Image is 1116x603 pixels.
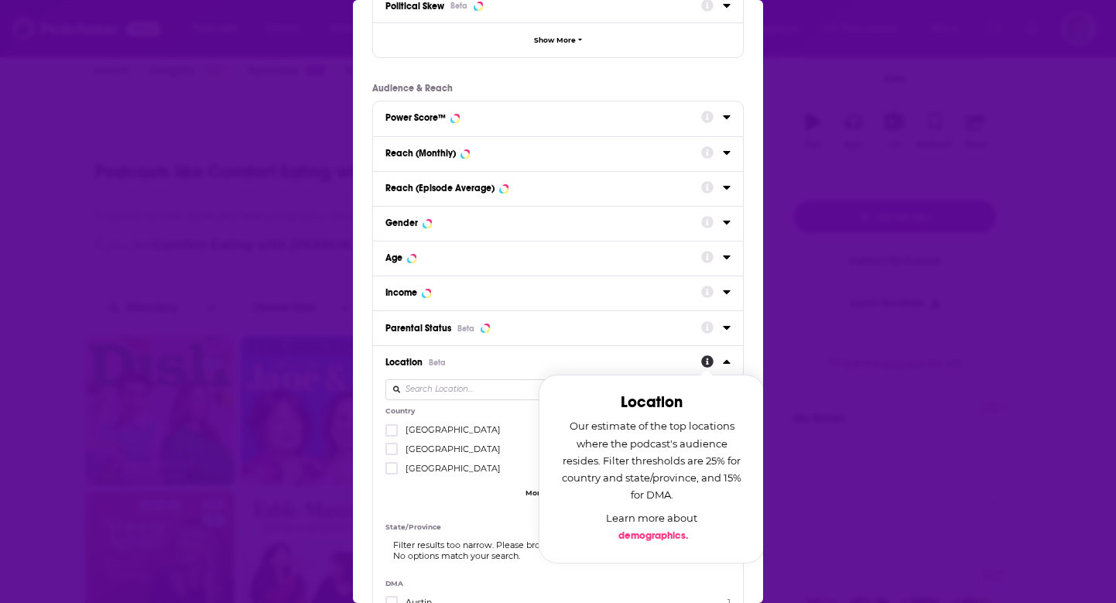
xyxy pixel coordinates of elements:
div: Age [385,252,402,263]
span: [GEOGRAPHIC_DATA] [406,444,501,454]
div: Filter results too narrow. Please broaden your search criteria. [385,540,731,550]
p: DMA [385,580,731,588]
button: Income [385,283,701,302]
button: Power Score™ [385,108,701,127]
div: Reach (Monthly) [385,148,456,159]
div: Reach (Episode Average) [385,183,495,194]
button: More Countries [385,488,731,497]
button: Parental StatusBeta [385,317,701,338]
button: LocationBeta [385,352,701,372]
div: Gender [385,218,418,228]
button: Gender [385,213,701,232]
button: Reach (Episode Average) [385,178,701,197]
span: More Countries [525,488,584,497]
h2: Location [621,394,683,411]
span: Parental Status [385,323,451,334]
div: Beta [457,324,474,334]
p: Audience & Reach [372,83,744,94]
span: Show More [534,36,576,45]
p: Our estimate of the top locations where the podcast's audience resides. Filter thresholds are 25%... [558,417,745,503]
div: Beta [450,1,467,11]
button: Age [385,248,701,267]
div: No options match your search. [385,550,731,561]
div: Beta [429,358,446,368]
div: Income [385,287,417,298]
span: [GEOGRAPHIC_DATA] [406,424,501,435]
div: Power Score™ [385,112,446,123]
span: Location [385,357,423,368]
span: Political Skew [385,1,444,12]
p: Country [385,407,731,416]
p: State/Province [385,523,731,532]
a: demographics. [618,529,688,542]
input: Search Location... [385,379,731,400]
button: Reach (Monthly) [385,143,701,163]
p: Learn more about [606,509,697,544]
button: Show More [373,22,743,57]
span: [GEOGRAPHIC_DATA] [406,463,501,474]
